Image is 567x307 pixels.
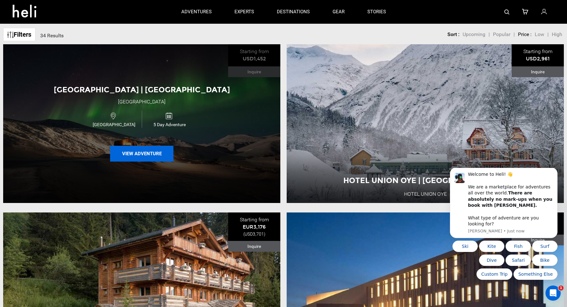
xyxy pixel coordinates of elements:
span: High [552,31,562,37]
iframe: Intercom live chat [545,286,561,301]
button: Quick reply: Kite [39,73,64,84]
iframe: Intercom notifications message [440,168,567,284]
span: Popular [493,31,510,37]
p: adventures [181,9,212,15]
div: Message content [28,3,112,59]
li: | [514,31,515,38]
span: Upcoming [463,31,485,37]
button: Quick reply: Safari [65,87,90,98]
p: Message from Carl, sent Just now [28,60,112,66]
p: experts [234,9,254,15]
button: Quick reply: Custom Trip [36,101,72,112]
span: [GEOGRAPHIC_DATA] [86,121,142,128]
li: Price : [518,31,532,38]
span: 5 Day Adventure [142,121,197,128]
li: | [547,31,549,38]
li: Sort : [447,31,459,38]
a: Filters [3,28,35,41]
img: Profile image for Carl [14,5,24,15]
img: search-bar-icon.svg [504,9,509,15]
span: [GEOGRAPHIC_DATA] | [GEOGRAPHIC_DATA] [54,85,230,94]
span: Low [535,31,544,37]
p: destinations [277,9,310,15]
div: Quick reply options [9,73,117,112]
button: Quick reply: Fish [65,73,90,84]
div: [GEOGRAPHIC_DATA] [118,98,165,106]
button: Quick reply: Dive [39,87,64,98]
span: 34 Results [40,33,64,39]
div: Welcome to Heli! 👋 We are a marketplace for adventures all over the world. What type of adventure... [28,3,112,59]
button: Quick reply: Something Else [73,101,117,112]
span: 1 [558,286,564,291]
b: There are absolutely no mark-ups when you book with [PERSON_NAME]. [28,22,112,40]
li: | [489,31,490,38]
button: Quick reply: Surf [92,73,117,84]
img: btn-icon.svg [7,32,14,38]
button: Quick reply: Ski [12,73,37,84]
button: View Adventure [110,146,173,162]
button: Quick reply: Bike [92,87,117,98]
